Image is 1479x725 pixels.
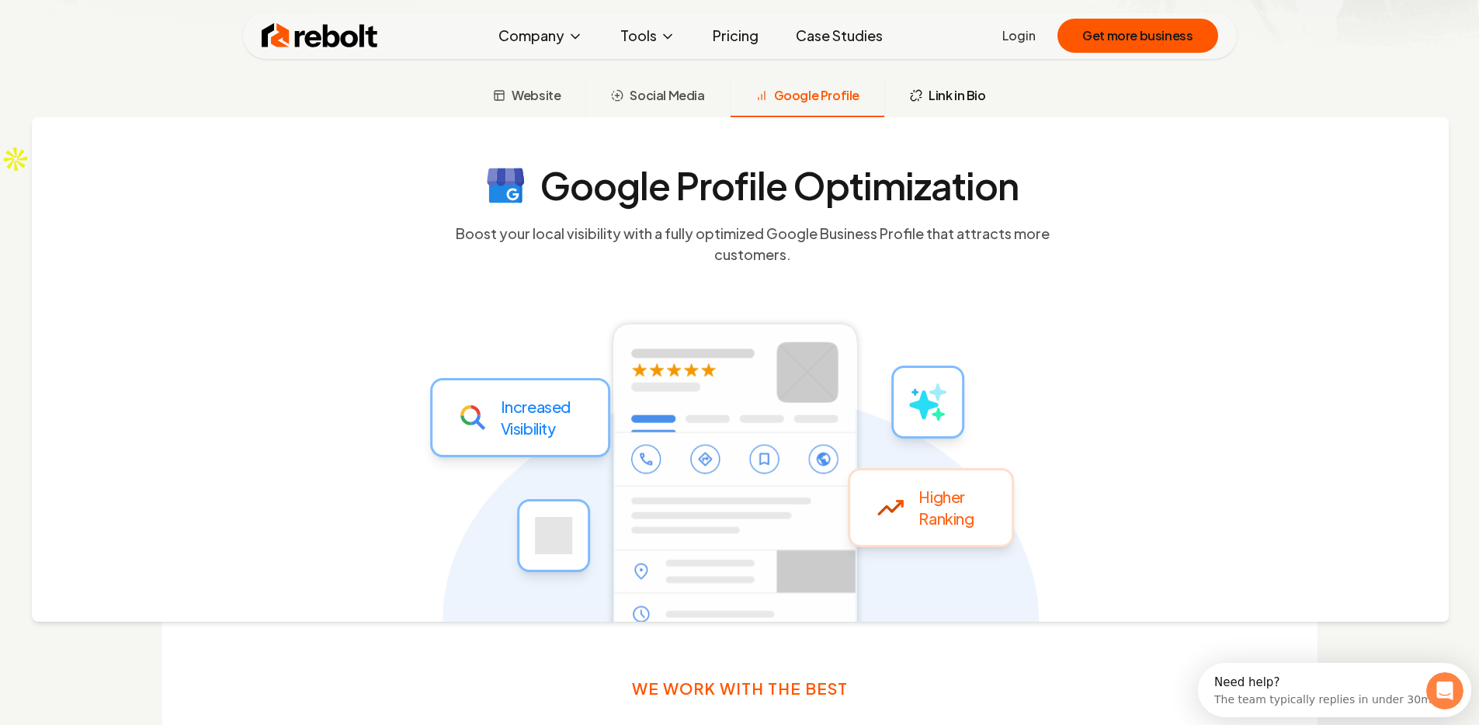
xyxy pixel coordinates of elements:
[585,77,729,117] button: Social Media
[501,396,571,439] p: Increased Visibility
[16,13,234,26] div: Need help?
[6,6,279,49] div: Open Intercom Messenger
[468,77,585,117] button: Website
[1198,663,1471,717] iframe: Intercom live chat discovery launcher
[700,20,771,51] a: Pricing
[16,26,234,42] div: The team typically replies in under 30m
[262,20,378,51] img: Rebolt Logo
[1057,19,1217,53] button: Get more business
[632,678,848,699] h3: We work with the best
[630,86,704,105] span: Social Media
[884,77,1011,117] button: Link in Bio
[1002,26,1036,45] a: Login
[783,20,895,51] a: Case Studies
[486,20,595,51] button: Company
[540,167,1019,204] h4: Google Profile Optimization
[608,20,688,51] button: Tools
[774,86,859,105] span: Google Profile
[918,486,974,529] p: Higher Ranking
[512,86,561,105] span: Website
[929,86,986,105] span: Link in Bio
[455,223,1051,265] p: Boost your local visibility with a fully optimized Google Business Profile that attracts more cus...
[730,77,884,117] button: Google Profile
[1426,672,1463,709] iframe: Intercom live chat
